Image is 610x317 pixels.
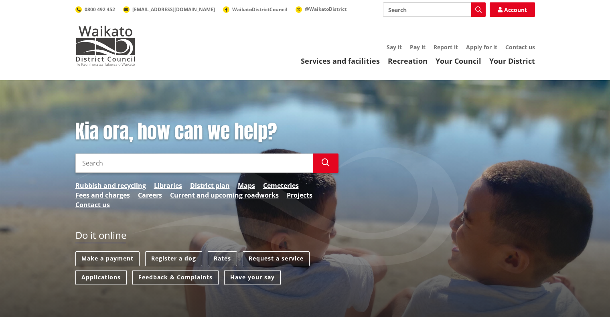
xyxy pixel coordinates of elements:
a: Your Council [436,56,481,66]
a: Your District [489,56,535,66]
a: Feedback & Complaints [132,270,219,285]
input: Search input [383,2,486,17]
a: Rubbish and recycling [75,181,146,190]
a: 0800 492 452 [75,6,115,13]
a: Say it [387,43,402,51]
h2: Do it online [75,230,126,244]
a: Apply for it [466,43,497,51]
a: Fees and charges [75,190,130,200]
a: Current and upcoming roadworks [170,190,279,200]
a: WaikatoDistrictCouncil [223,6,288,13]
a: Make a payment [75,251,140,266]
span: [EMAIL_ADDRESS][DOMAIN_NAME] [132,6,215,13]
a: @WaikatoDistrict [296,6,347,12]
span: @WaikatoDistrict [305,6,347,12]
a: Maps [238,181,255,190]
img: Waikato District Council - Te Kaunihera aa Takiwaa o Waikato [75,26,136,66]
h1: Kia ora, how can we help? [75,120,338,143]
a: Projects [287,190,312,200]
a: Recreation [388,56,428,66]
input: Search input [75,153,313,173]
a: Contact us [75,200,110,210]
a: Request a service [243,251,310,266]
a: Applications [75,270,127,285]
a: Libraries [154,181,182,190]
a: Cemeteries [263,181,299,190]
a: [EMAIL_ADDRESS][DOMAIN_NAME] [123,6,215,13]
a: Account [490,2,535,17]
span: 0800 492 452 [85,6,115,13]
a: District plan [190,181,230,190]
a: Rates [208,251,237,266]
a: Register a dog [145,251,202,266]
a: Have your say [224,270,281,285]
span: WaikatoDistrictCouncil [232,6,288,13]
a: Pay it [410,43,426,51]
a: Contact us [505,43,535,51]
a: Services and facilities [301,56,380,66]
a: Careers [138,190,162,200]
a: Report it [434,43,458,51]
